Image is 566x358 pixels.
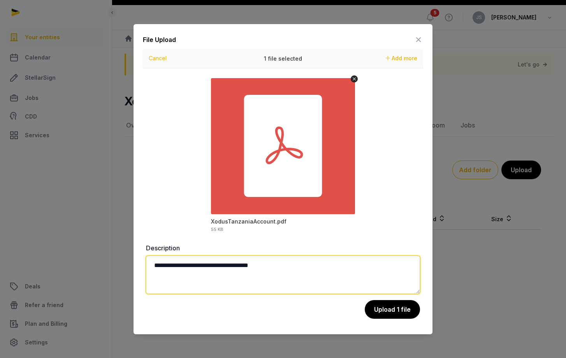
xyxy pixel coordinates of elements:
div: 1 file selected [225,49,341,68]
div: Uppy Dashboard [143,49,423,243]
button: Remove file [351,75,358,82]
span: Add more [392,55,417,61]
div: XodusTanzaniaAccount.pdf [211,218,287,225]
button: Add more files [383,53,420,64]
iframe: Chat Widget [527,321,566,358]
div: 55 KB [211,227,223,232]
div: File Upload [143,35,176,44]
label: Description [146,243,420,253]
button: Upload 1 file [365,300,420,319]
button: Cancel [146,53,169,64]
